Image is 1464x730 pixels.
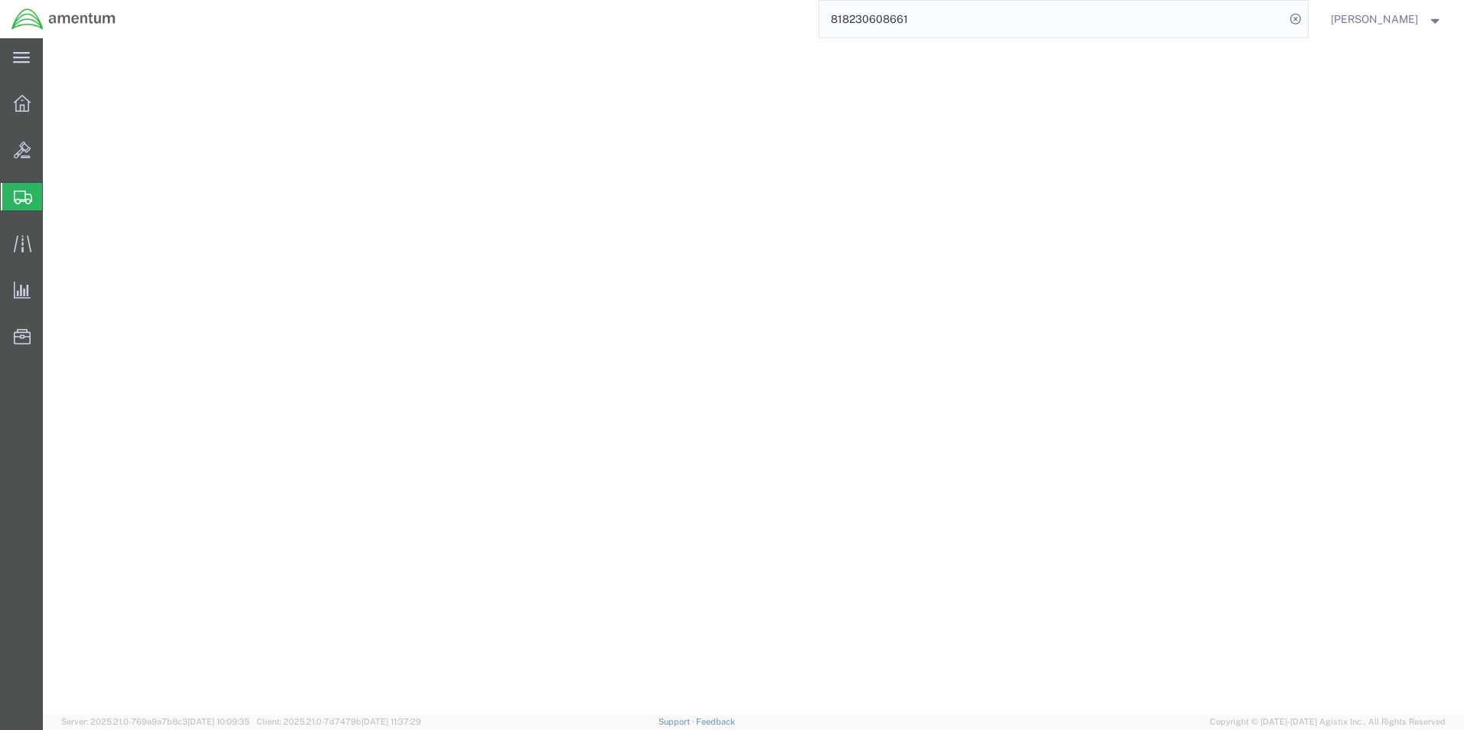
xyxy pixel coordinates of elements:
button: [PERSON_NAME] [1330,10,1443,28]
span: Server: 2025.21.0-769a9a7b8c3 [61,717,250,726]
span: [DATE] 10:09:35 [188,717,250,726]
span: Client: 2025.21.0-7d7479b [257,717,421,726]
span: [DATE] 11:37:29 [361,717,421,726]
span: Copyright © [DATE]-[DATE] Agistix Inc., All Rights Reserved [1210,715,1446,728]
iframe: FS Legacy Container [43,38,1464,714]
a: Feedback [696,717,735,726]
span: Regina Escobar [1331,11,1418,28]
input: Search for shipment number, reference number [819,1,1285,37]
img: logo [11,8,116,31]
a: Support [658,717,697,726]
